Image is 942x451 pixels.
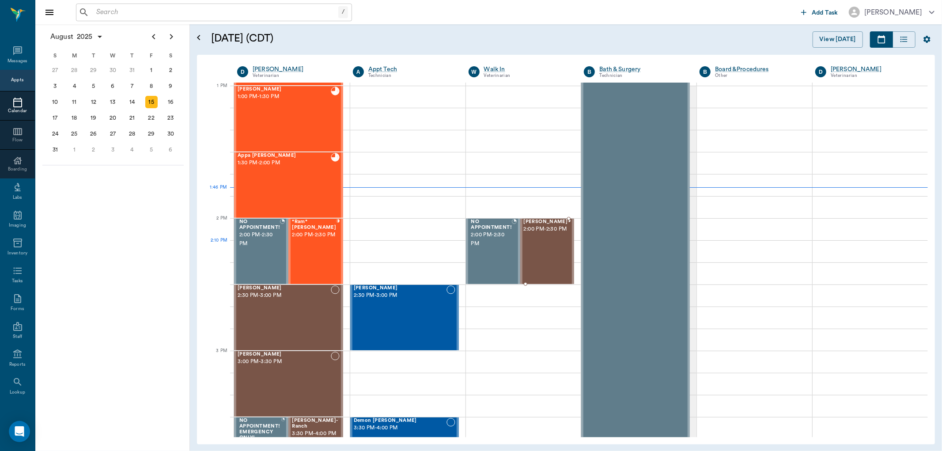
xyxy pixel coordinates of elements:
div: BOOKED, 2:00 PM - 2:30 PM [466,218,520,284]
div: Tuesday, August 26, 2025 [87,128,100,140]
div: NOT_CONFIRMED, 3:00 PM - 3:30 PM [234,351,343,417]
div: Veterinarian [484,72,571,80]
span: 2:00 PM - 2:30 PM [292,231,336,239]
span: *Ram* [PERSON_NAME] [292,219,336,231]
div: Tuesday, September 2, 2025 [87,144,100,156]
div: Tuesday, August 19, 2025 [87,112,100,124]
span: 2025 [75,30,95,43]
div: READY_TO_CHECKOUT, 1:30 PM - 2:00 PM [234,152,343,218]
div: Reports [9,361,26,368]
div: Monday, August 25, 2025 [68,128,80,140]
div: Monday, July 28, 2025 [68,64,80,76]
div: CHECKED_IN, 2:00 PM - 2:30 PM [520,218,575,284]
div: Thursday, August 21, 2025 [126,112,138,124]
span: Demon [PERSON_NAME] [354,418,446,424]
span: [PERSON_NAME] [238,285,331,291]
div: Inventory [8,250,27,257]
div: Other [715,72,802,80]
div: Monday, August 18, 2025 [68,112,80,124]
button: Previous page [145,28,163,45]
div: Messages [8,58,28,64]
div: Walk In [484,65,571,74]
div: Imaging [9,222,26,229]
div: D [815,66,826,77]
div: T [122,49,142,62]
div: [PERSON_NAME] [864,7,922,18]
div: Monday, August 4, 2025 [68,80,80,92]
div: Staff [13,334,22,340]
a: Appt Tech [368,65,455,74]
div: T [84,49,103,62]
div: Sunday, July 27, 2025 [49,64,61,76]
div: Wednesday, August 13, 2025 [107,96,119,108]
div: S [45,49,65,62]
span: Appa [PERSON_NAME] [238,153,331,159]
div: NOT_CONFIRMED, 2:30 PM - 3:00 PM [234,284,343,351]
div: Wednesday, August 6, 2025 [107,80,119,92]
div: Thursday, August 28, 2025 [126,128,138,140]
div: Saturday, August 30, 2025 [164,128,177,140]
div: Board &Procedures [715,65,802,74]
div: F [142,49,161,62]
div: Sunday, August 31, 2025 [49,144,61,156]
div: B [700,66,711,77]
div: READY_TO_CHECKOUT, 1:00 PM - 1:30 PM [234,86,343,152]
span: 1:00 PM - 1:30 PM [238,92,331,101]
div: Thursday, September 4, 2025 [126,144,138,156]
div: Technician [599,72,686,80]
button: Next page [163,28,180,45]
div: BOOKED, 2:00 PM - 2:30 PM [234,218,288,284]
div: Saturday, August 23, 2025 [164,112,177,124]
div: W [469,66,480,77]
span: 1:30 PM - 2:00 PM [238,159,331,167]
span: 2:00 PM - 2:30 PM [239,231,280,248]
div: Veterinarian [253,72,340,80]
div: M [65,49,84,62]
span: [PERSON_NAME] [354,285,446,291]
div: W [103,49,123,62]
div: Sunday, August 24, 2025 [49,128,61,140]
div: A [353,66,364,77]
div: Saturday, August 16, 2025 [164,96,177,108]
span: NO APPOINTMENT! [239,219,280,231]
span: NO APPOINTMENT! [471,219,512,231]
div: Thursday, July 31, 2025 [126,64,138,76]
button: Close drawer [41,4,58,21]
div: Sunday, August 17, 2025 [49,112,61,124]
span: 2:00 PM - 2:30 PM [471,231,512,248]
div: Saturday, August 2, 2025 [164,64,177,76]
div: Thursday, August 7, 2025 [126,80,138,92]
a: [PERSON_NAME] [831,65,918,74]
div: Saturday, August 9, 2025 [164,80,177,92]
span: August [49,30,75,43]
button: August2025 [46,28,108,45]
div: 1 PM [204,81,227,103]
div: Wednesday, August 20, 2025 [107,112,119,124]
div: Open Intercom Messenger [9,421,30,442]
div: D [237,66,248,77]
div: 3 PM [204,346,227,368]
span: 2:30 PM - 3:00 PM [354,291,446,300]
div: CHECKED_IN, 2:00 PM - 2:30 PM [288,218,343,284]
span: [PERSON_NAME] [238,87,331,92]
div: Appts [11,77,23,83]
a: Bath & Surgery [599,65,686,74]
div: Today, Friday, August 15, 2025 [145,96,158,108]
div: S [161,49,180,62]
span: 3:00 PM - 3:30 PM [238,357,331,366]
span: [PERSON_NAME] [524,219,568,225]
div: [PERSON_NAME] [253,65,340,74]
div: NOT_CONFIRMED, 2:30 PM - 3:00 PM [350,284,459,351]
div: Forms [11,306,24,312]
div: Friday, September 5, 2025 [145,144,158,156]
div: Wednesday, September 3, 2025 [107,144,119,156]
div: Sunday, August 3, 2025 [49,80,61,92]
span: [PERSON_NAME]- Ranch [292,418,337,429]
input: Search [93,6,338,19]
div: Tasks [12,278,23,284]
span: 3:30 PM - 4:00 PM [292,429,337,438]
div: Labs [13,194,22,201]
div: Tuesday, August 5, 2025 [87,80,100,92]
